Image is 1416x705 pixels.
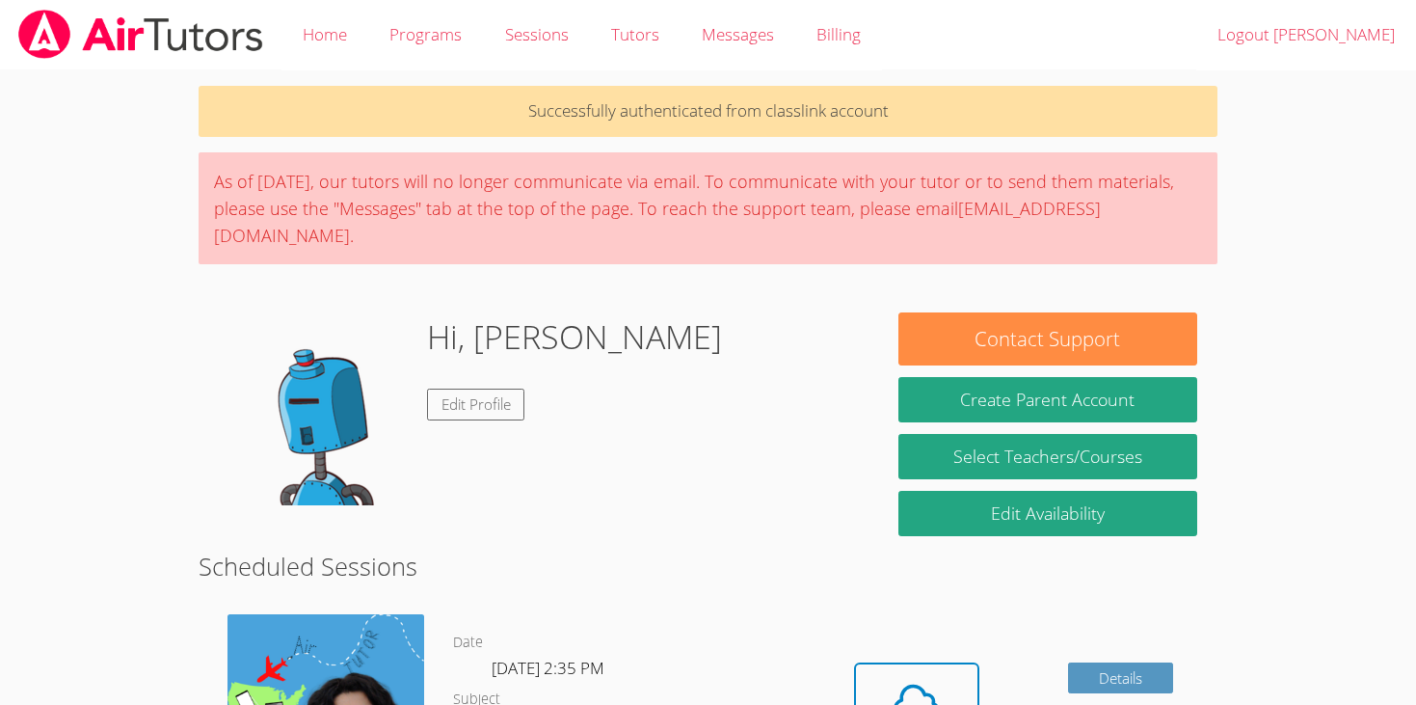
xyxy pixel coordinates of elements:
a: Details [1068,663,1174,694]
h1: Hi, [PERSON_NAME] [427,312,722,362]
h2: Scheduled Sessions [199,548,1218,584]
img: airtutors_banner-c4298cdbf04f3fff15de1276eac7730deb9818008684d7c2e4769d2f7ddbe033.png [16,10,265,59]
button: Create Parent Account [898,377,1197,422]
button: Contact Support [898,312,1197,366]
a: Edit Profile [427,389,525,420]
span: [DATE] 2:35 PM [492,657,604,679]
img: default.png [219,312,412,505]
span: Messages [702,23,774,45]
a: Select Teachers/Courses [898,434,1197,479]
div: As of [DATE], our tutors will no longer communicate via email. To communicate with your tutor or ... [199,152,1218,264]
dt: Date [453,631,483,655]
p: Successfully authenticated from classlink account [199,86,1218,137]
a: Edit Availability [898,491,1197,536]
